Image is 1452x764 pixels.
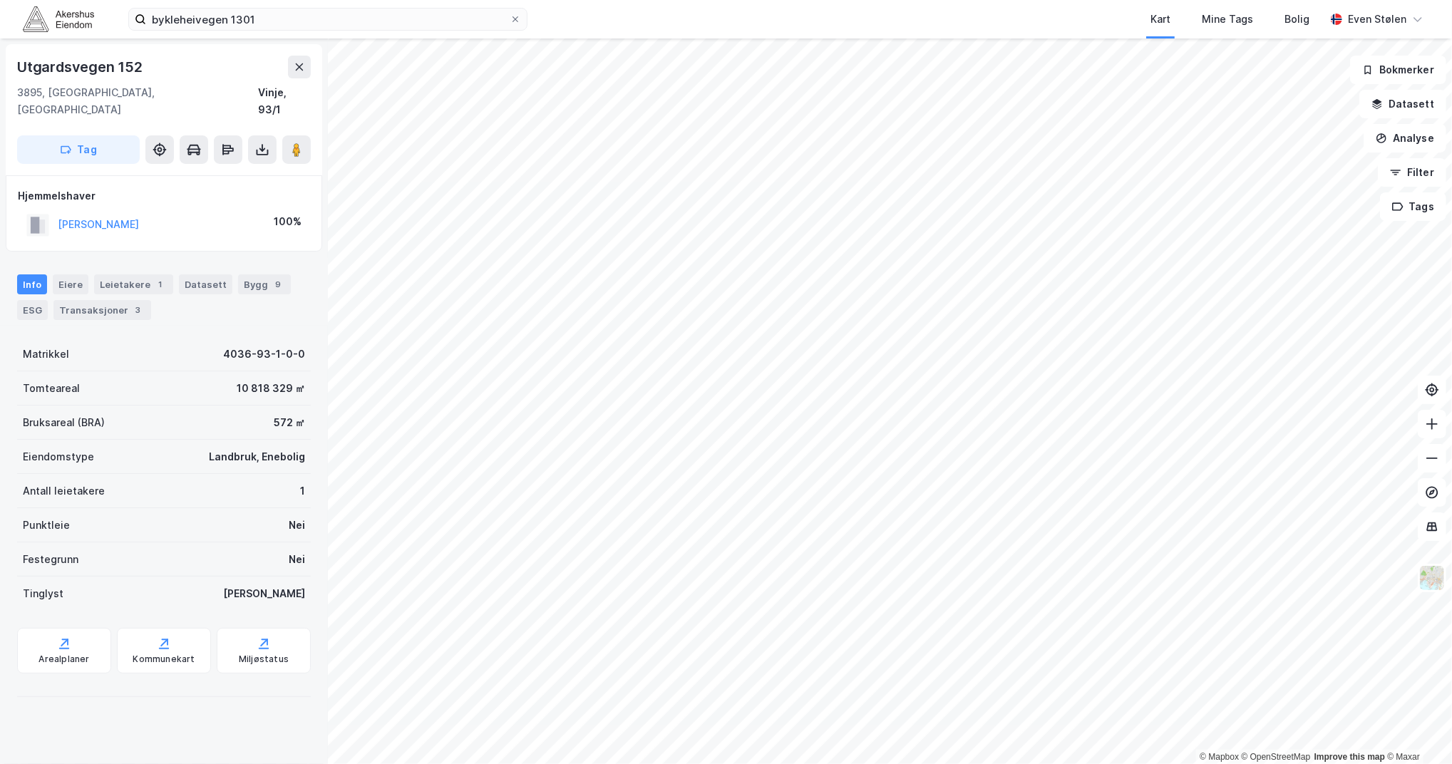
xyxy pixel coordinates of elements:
[146,9,510,30] input: Søk på adresse, matrikkel, gårdeiere, leietakere eller personer
[1284,11,1309,28] div: Bolig
[271,277,285,291] div: 9
[1348,11,1406,28] div: Even Stølen
[23,585,63,602] div: Tinglyst
[133,654,195,665] div: Kommunekart
[1350,56,1446,84] button: Bokmerker
[223,585,305,602] div: [PERSON_NAME]
[223,346,305,363] div: 4036-93-1-0-0
[23,414,105,431] div: Bruksareal (BRA)
[94,274,173,294] div: Leietakere
[300,482,305,500] div: 1
[179,274,232,294] div: Datasett
[274,213,302,230] div: 100%
[1242,752,1311,762] a: OpenStreetMap
[1359,90,1446,118] button: Datasett
[238,274,291,294] div: Bygg
[258,84,311,118] div: Vinje, 93/1
[1150,11,1170,28] div: Kart
[38,654,89,665] div: Arealplaner
[23,517,70,534] div: Punktleie
[1200,752,1239,762] a: Mapbox
[289,551,305,568] div: Nei
[23,448,94,465] div: Eiendomstype
[1378,158,1446,187] button: Filter
[1381,696,1452,764] iframe: Chat Widget
[17,84,258,118] div: 3895, [GEOGRAPHIC_DATA], [GEOGRAPHIC_DATA]
[23,346,69,363] div: Matrikkel
[289,517,305,534] div: Nei
[1380,192,1446,221] button: Tags
[1364,124,1446,153] button: Analyse
[53,300,151,320] div: Transaksjoner
[17,56,145,78] div: Utgardsvegen 152
[1202,11,1253,28] div: Mine Tags
[239,654,289,665] div: Miljøstatus
[17,300,48,320] div: ESG
[17,135,140,164] button: Tag
[274,414,305,431] div: 572 ㎡
[18,187,310,205] div: Hjemmelshaver
[1418,564,1446,592] img: Z
[23,551,78,568] div: Festegrunn
[23,482,105,500] div: Antall leietakere
[153,277,168,291] div: 1
[209,448,305,465] div: Landbruk, Enebolig
[131,303,145,317] div: 3
[23,380,80,397] div: Tomteareal
[1314,752,1385,762] a: Improve this map
[17,274,47,294] div: Info
[1381,696,1452,764] div: Kontrollprogram for chat
[23,6,94,31] img: akershus-eiendom-logo.9091f326c980b4bce74ccdd9f866810c.svg
[53,274,88,294] div: Eiere
[237,380,305,397] div: 10 818 329 ㎡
